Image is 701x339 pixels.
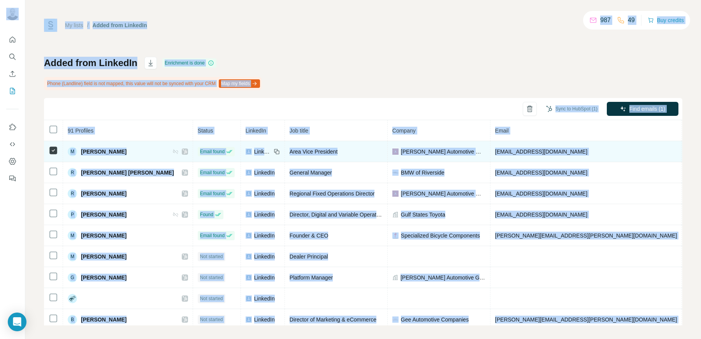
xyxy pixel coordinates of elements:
span: LinkedIn [254,211,275,218]
span: LinkedIn [254,169,275,176]
div: Open Intercom Messenger [8,313,26,331]
img: LinkedIn logo [246,232,252,239]
span: BMW of Riverside [401,169,444,176]
img: LinkedIn logo [246,211,252,218]
img: LinkedIn logo [246,274,252,281]
div: B [68,315,77,324]
span: Email [495,128,509,134]
button: Feedback [6,171,19,185]
span: Specialized Bicycle Components [401,232,480,239]
span: Email found [200,232,225,239]
div: R [68,189,77,198]
div: M [68,231,77,240]
span: Not started [200,295,223,302]
img: company-logo [392,149,399,155]
a: My lists [65,22,83,28]
img: Avatar [6,8,19,20]
span: [PERSON_NAME] [PERSON_NAME] [81,169,174,176]
span: 91 Profiles [68,128,93,134]
span: Gulf States Toyota [401,211,445,218]
button: Buy credits [648,15,684,26]
span: Company [392,128,416,134]
span: [PERSON_NAME][EMAIL_ADDRESS][PERSON_NAME][DOMAIN_NAME] [495,316,677,323]
img: company-logo [392,316,399,323]
span: [PERSON_NAME] Automotive Group [401,190,485,197]
div: G [68,273,77,282]
span: Platform Manager [290,274,333,281]
span: [PERSON_NAME] [81,253,126,260]
span: LinkedIn [254,148,271,156]
span: Email found [200,169,225,176]
span: General Manager [290,169,332,176]
span: [PERSON_NAME] [81,148,126,156]
button: Use Surfe API [6,137,19,151]
span: Job title [290,128,308,134]
span: Director of Marketing & eCommerce [290,316,376,323]
span: LinkedIn [246,128,266,134]
span: [PERSON_NAME][EMAIL_ADDRESS][PERSON_NAME][DOMAIN_NAME] [495,232,677,239]
span: Director, Digital and Variable Operations [290,211,387,218]
span: LinkedIn [254,190,275,197]
span: LinkedIn [254,274,275,281]
p: 49 [628,16,635,25]
img: LinkedIn logo [246,149,252,155]
span: Not started [200,274,223,281]
span: [PERSON_NAME] [81,316,126,323]
button: Quick start [6,33,19,47]
img: LinkedIn logo [246,295,252,302]
img: LinkedIn logo [246,190,252,197]
button: Dashboard [6,154,19,168]
span: [PERSON_NAME] [81,274,126,281]
button: Search [6,50,19,64]
span: [EMAIL_ADDRESS][DOMAIN_NAME] [495,149,587,155]
span: [PERSON_NAME] Automotive Group [401,148,485,156]
span: LinkedIn [254,295,275,302]
div: M [68,147,77,156]
span: Email found [200,148,225,155]
button: Find emails (1) [607,102,678,116]
div: Added from LinkedIn [93,21,147,29]
span: Status [198,128,213,134]
p: 987 [600,16,611,25]
img: company-logo [392,169,399,176]
div: Enrichment is done [162,58,216,68]
span: Not started [200,316,223,323]
button: Map my fields [219,79,260,88]
div: R [68,168,77,177]
span: LinkedIn [254,316,275,323]
img: company-logo [392,232,399,239]
span: Dealer Principal [290,253,328,260]
span: LinkedIn [254,232,275,239]
span: Find emails (1) [629,105,666,113]
span: Area Vice President [290,149,337,155]
span: Not started [200,253,223,260]
div: Phone (Landline) field is not mapped, this value will not be synced with your CRM [44,77,262,90]
span: Email found [200,190,225,197]
img: LinkedIn logo [246,316,252,323]
span: [PERSON_NAME] [81,232,126,239]
img: company-logo [392,190,399,197]
button: My lists [6,84,19,98]
button: Sync to HubSpot (1) [541,103,603,115]
span: Founder & CEO [290,232,329,239]
span: [PERSON_NAME] [81,190,126,197]
span: Gee Automotive Companies [401,316,469,323]
span: LinkedIn [254,253,275,260]
span: Regional Fixed Operations Director [290,190,375,197]
div: P [68,210,77,219]
div: M [68,252,77,261]
h1: Added from LinkedIn [44,57,137,69]
img: Surfe Logo [44,19,57,32]
button: Enrich CSV [6,67,19,81]
span: Found [200,211,213,218]
li: / [87,21,89,29]
img: LinkedIn logo [246,169,252,176]
img: LinkedIn logo [246,253,252,260]
span: [EMAIL_ADDRESS][DOMAIN_NAME] [495,169,587,176]
button: Use Surfe on LinkedIn [6,120,19,134]
span: [PERSON_NAME] [81,211,126,218]
span: [EMAIL_ADDRESS][DOMAIN_NAME] [495,211,587,218]
span: [PERSON_NAME] Automotive Group [401,274,485,281]
span: [EMAIL_ADDRESS][DOMAIN_NAME] [495,190,587,197]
